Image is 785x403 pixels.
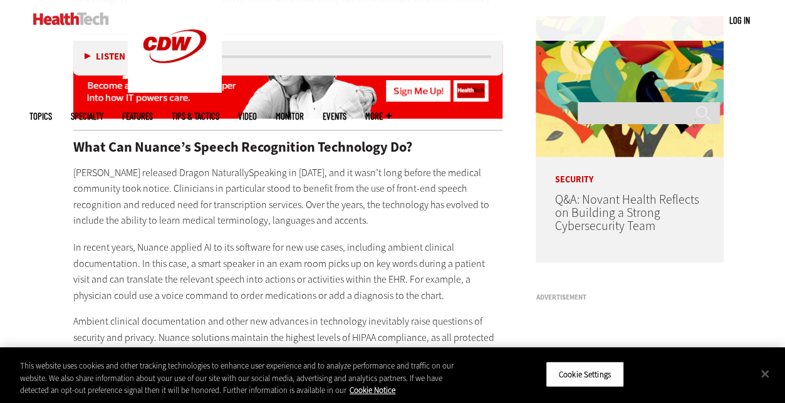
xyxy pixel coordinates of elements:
[122,112,153,121] a: Features
[751,360,779,387] button: Close
[536,157,724,184] p: Security
[29,112,52,121] span: Topics
[350,385,395,395] a: More information about your privacy
[71,112,103,121] span: Specialty
[128,83,222,96] a: CDW
[546,361,624,387] button: Cookie Settings
[323,112,346,121] a: Events
[20,360,471,397] div: This website uses cookies and other tracking technologies to enhance user experience and to analy...
[365,112,392,121] span: More
[554,191,699,234] a: Q&A: Novant Health Reflects on Building a Strong Cybersecurity Team
[238,112,257,121] a: Video
[729,14,750,26] a: Log in
[73,239,503,303] p: In recent years, Nuance applied AI to its software for new use cases, including ambient clinical ...
[33,13,109,25] img: Home
[73,140,503,154] h2: What Can Nuance’s Speech Recognition Technology Do?
[73,313,503,377] p: Ambient clinical documentation and other new advances in technology inevitably raise questions of...
[276,112,304,121] a: MonITor
[536,293,724,300] h3: Advertisement
[172,112,219,121] a: Tips & Tactics
[729,14,750,27] div: User menu
[73,165,503,229] p: [PERSON_NAME] released Dragon NaturallySpeaking in [DATE], and it wasn’t long before the medical ...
